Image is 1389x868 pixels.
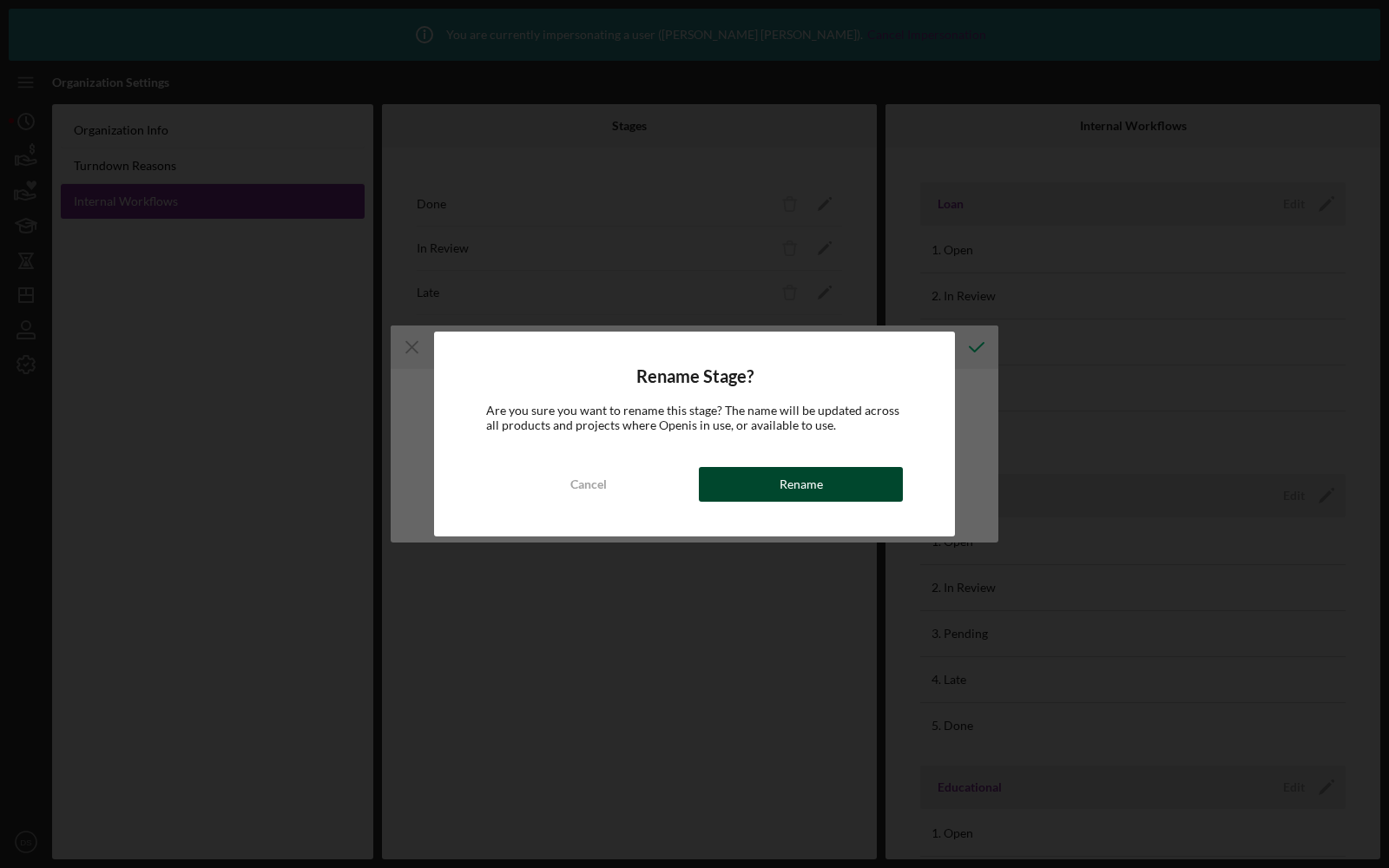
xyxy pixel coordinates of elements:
button: Rename [699,467,903,502]
div: Rename [780,467,823,502]
div: Are you sure you want to rename this stage? The name will be updated across all products and proj... [486,404,903,431]
button: Cancel [486,467,690,502]
div: Cancel [570,467,607,502]
h4: Rename Stage? [486,366,903,386]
